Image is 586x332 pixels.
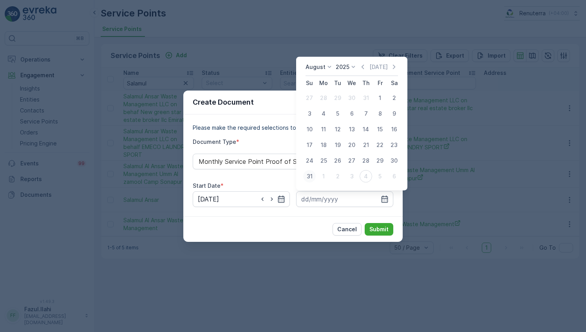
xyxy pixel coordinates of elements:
[317,154,330,167] div: 25
[388,123,400,136] div: 16
[374,139,386,151] div: 22
[345,92,358,104] div: 30
[317,123,330,136] div: 11
[317,170,330,183] div: 1
[374,154,386,167] div: 29
[303,139,316,151] div: 17
[331,139,344,151] div: 19
[303,170,316,183] div: 31
[331,107,344,120] div: 5
[360,170,372,183] div: 4
[331,92,344,104] div: 29
[317,76,331,90] th: Monday
[317,107,330,120] div: 4
[345,107,358,120] div: 6
[374,170,386,183] div: 5
[388,170,400,183] div: 6
[193,138,236,145] label: Document Type
[331,76,345,90] th: Tuesday
[388,139,400,151] div: 23
[360,123,372,136] div: 14
[193,191,290,207] input: dd/mm/yyyy
[331,123,344,136] div: 12
[369,63,388,71] p: [DATE]
[345,123,358,136] div: 13
[303,154,316,167] div: 24
[317,139,330,151] div: 18
[303,92,316,104] div: 27
[345,76,359,90] th: Wednesday
[360,92,372,104] div: 31
[374,123,386,136] div: 15
[365,223,393,236] button: Submit
[337,225,357,233] p: Cancel
[302,76,317,90] th: Sunday
[296,191,393,207] input: dd/mm/yyyy
[331,154,344,167] div: 26
[374,92,386,104] div: 1
[303,107,316,120] div: 3
[303,123,316,136] div: 10
[333,223,362,236] button: Cancel
[331,170,344,183] div: 2
[345,170,358,183] div: 3
[359,76,373,90] th: Thursday
[360,107,372,120] div: 7
[388,154,400,167] div: 30
[193,182,221,189] label: Start Date
[336,63,349,71] p: 2025
[388,107,400,120] div: 9
[193,124,393,132] p: Please make the required selections to create your document.
[373,76,387,90] th: Friday
[387,76,401,90] th: Saturday
[360,139,372,151] div: 21
[345,139,358,151] div: 20
[306,63,326,71] p: August
[317,92,330,104] div: 28
[360,154,372,167] div: 28
[388,92,400,104] div: 2
[374,107,386,120] div: 8
[345,154,358,167] div: 27
[193,97,254,108] p: Create Document
[369,225,389,233] p: Submit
